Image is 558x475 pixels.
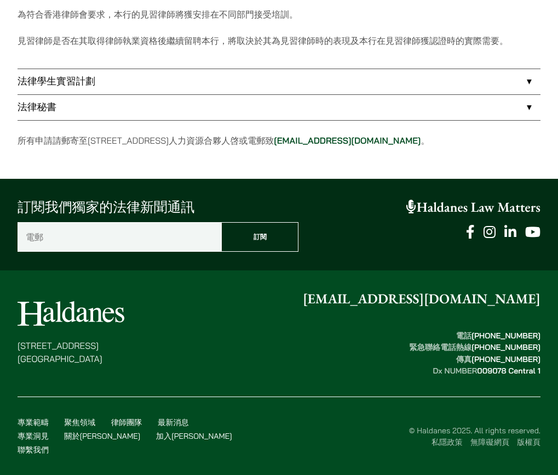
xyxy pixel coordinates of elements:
[18,69,540,94] a: 法律學生實習計劃
[517,437,540,447] a: 版權頁
[18,134,540,147] p: 所有申請請郵寄至[STREET_ADDRESS]人力資源合夥人啓或電郵致 。
[18,8,540,21] p: 為符合香港律師會要求，本行的見習律師將獲安排在不同部門接受培訓。
[274,135,421,146] a: [EMAIL_ADDRESS][DOMAIN_NAME]
[18,197,298,218] p: 訂閱我們獨家的法律新聞通訊
[406,199,540,216] a: Haldanes Law Matters
[471,342,540,352] mark: [PHONE_NUMBER]
[471,331,540,341] mark: [PHONE_NUMBER]
[471,354,540,364] mark: [PHONE_NUMBER]
[303,290,540,308] a: [EMAIL_ADDRESS][DOMAIN_NAME]
[18,339,124,365] p: [STREET_ADDRESS] [GEOGRAPHIC_DATA]
[64,417,95,427] a: 聚焦領域
[18,34,540,47] p: 見習律師是否在其取得律師執業資格後繼續留聘本行，將取決於其為見習律師時的表現及本行在見習律師獲認證時的實際需要。
[470,437,509,447] a: 無障礙網頁
[18,417,49,427] a: 專業範疇
[156,431,232,441] a: 加入[PERSON_NAME]
[111,417,142,427] a: 律師團隊
[18,445,49,455] a: 聯繫我們
[432,437,463,447] a: 私隱政策
[18,301,124,326] img: Logo of Haldanes
[221,222,298,252] input: 訂閱
[158,417,189,427] a: 最新消息
[477,366,540,376] mark: 009078 Central 1
[18,431,49,441] a: 專業洞見
[409,331,540,376] strong: 電話 緊急聯絡電話熱線 傳真 Dx NUMBER
[18,95,540,120] a: 法律秘書
[64,431,140,441] a: 關於[PERSON_NAME]
[18,222,221,252] input: 電郵
[235,425,540,449] div: © Haldanes 2025. All rights reserved.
